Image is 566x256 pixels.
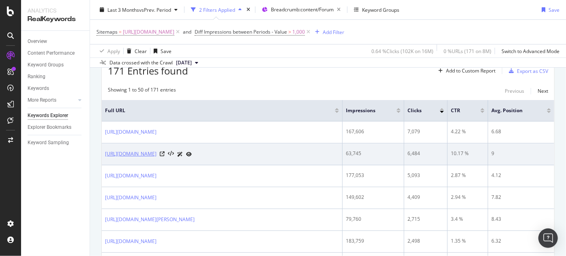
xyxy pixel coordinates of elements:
[446,68,495,73] div: Add to Custom Report
[28,84,84,93] a: Keywords
[491,237,551,245] div: 6.32
[407,215,444,223] div: 2,715
[549,6,560,13] div: Save
[124,45,147,58] button: Clear
[451,215,485,223] div: 3.4 %
[407,172,444,179] div: 5,093
[28,37,84,46] a: Overview
[139,6,171,13] span: vs Prev. Period
[173,58,202,68] button: [DATE]
[538,86,548,96] button: Next
[108,64,188,77] span: 171 Entries found
[150,45,172,58] button: Save
[502,47,560,54] div: Switch to Advanced Mode
[259,3,344,16] button: Breadcrumb:content/Forum
[28,73,84,81] a: Ranking
[176,59,192,66] span: 2025 Aug. 4th
[245,6,252,14] div: times
[160,151,165,156] a: Visit Online Page
[346,150,401,157] div: 63,745
[346,128,401,135] div: 167,606
[28,15,83,24] div: RealKeywords
[108,86,176,96] div: Showing 1 to 50 of 171 entries
[107,47,120,54] div: Apply
[444,47,491,54] div: 0 % URLs ( 171 on 8M )
[407,128,444,135] div: 7,079
[96,3,181,16] button: Last 3 MonthsvsPrev. Period
[312,27,344,37] button: Add Filter
[28,84,49,93] div: Keywords
[407,194,444,201] div: 4,409
[96,28,118,35] span: Sitemaps
[435,64,495,77] button: Add to Custom Report
[188,3,245,16] button: 2 Filters Applied
[323,28,344,35] div: Add Filter
[288,28,291,35] span: >
[28,6,83,15] div: Analytics
[105,128,157,136] a: [URL][DOMAIN_NAME]
[451,172,485,179] div: 2.87 %
[371,47,433,54] div: 0.64 % Clicks ( 102K on 16M )
[407,107,428,114] span: Clicks
[451,194,485,201] div: 2.94 %
[183,28,191,36] button: and
[28,49,84,58] a: Content Performance
[177,150,183,158] a: AI Url Details
[292,26,305,38] span: 1,000
[28,111,84,120] a: Keywords Explorer
[498,45,560,58] button: Switch to Advanced Mode
[107,6,139,13] span: Last 3 Months
[28,139,84,147] a: Keyword Sampling
[199,6,235,13] div: 2 Filters Applied
[491,194,551,201] div: 7.82
[28,37,47,46] div: Overview
[28,49,75,58] div: Content Performance
[346,215,401,223] div: 79,760
[505,86,524,96] button: Previous
[119,28,122,35] span: =
[491,107,535,114] span: Avg. Position
[109,59,173,66] div: Data crossed with the Crawl
[28,73,45,81] div: Ranking
[491,172,551,179] div: 4.12
[28,96,56,105] div: More Reports
[96,45,120,58] button: Apply
[105,215,195,224] a: [URL][DOMAIN_NAME][PERSON_NAME]
[186,150,192,158] a: URL Inspection
[491,150,551,157] div: 9
[407,150,444,157] div: 6,484
[451,128,485,135] div: 4.22 %
[346,172,401,179] div: 177,053
[517,68,548,75] div: Export as CSV
[105,237,157,245] a: [URL][DOMAIN_NAME]
[105,194,157,202] a: [URL][DOMAIN_NAME]
[28,123,71,132] div: Explorer Bookmarks
[105,172,157,180] a: [URL][DOMAIN_NAME]
[351,3,403,16] button: Keyword Groups
[505,87,524,94] div: Previous
[538,228,558,248] div: Open Intercom Messenger
[123,26,174,38] span: [URL][DOMAIN_NAME]
[195,28,287,35] span: Diff Impressions between Periods - Value
[538,3,560,16] button: Save
[183,28,191,35] div: and
[346,107,384,114] span: Impressions
[28,123,84,132] a: Explorer Bookmarks
[105,150,157,158] a: [URL][DOMAIN_NAME]
[28,111,68,120] div: Keywords Explorer
[28,96,76,105] a: More Reports
[346,194,401,201] div: 149,602
[506,64,548,77] button: Export as CSV
[28,61,64,69] div: Keyword Groups
[451,237,485,245] div: 1.35 %
[362,6,399,13] div: Keyword Groups
[451,107,468,114] span: CTR
[28,139,69,147] div: Keyword Sampling
[346,237,401,245] div: 183,759
[28,61,84,69] a: Keyword Groups
[491,128,551,135] div: 6.68
[451,150,485,157] div: 10.17 %
[161,47,172,54] div: Save
[135,47,147,54] div: Clear
[538,87,548,94] div: Next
